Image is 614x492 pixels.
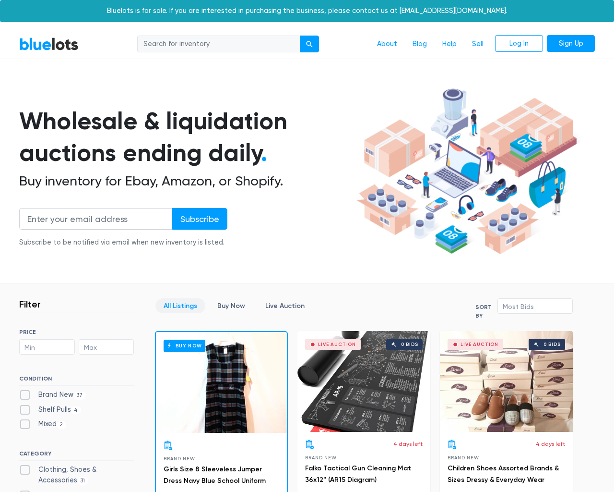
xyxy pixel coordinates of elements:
div: Subscribe to be notified via email when new inventory is listed. [19,237,227,248]
label: Sort By [475,303,494,320]
span: Brand New [164,456,195,461]
h6: Buy Now [164,340,205,352]
a: Buy Now [209,298,253,313]
input: Subscribe [172,208,227,230]
span: 31 [77,477,88,485]
svg: This lot includes an itemized inventory manifest. [305,440,315,449]
span: 37 [73,392,86,399]
div: 0 bids [543,342,561,347]
a: Live Auction [257,298,313,313]
a: Blog [405,35,435,53]
div: Live Auction [460,342,498,347]
p: 4 days left [393,440,423,448]
a: Buy Now [156,332,287,433]
label: Brand New [19,390,86,400]
h6: CONDITION [19,375,134,386]
input: Enter your email address [19,208,173,230]
h6: PRICE [19,329,134,335]
a: Live Auction 0 bids [440,331,573,432]
label: Shelf Pulls [19,405,81,415]
h6: CATEGORY [19,450,134,461]
span: Brand New [448,455,479,460]
span: 2 [57,421,66,429]
img: hero-ee84e7d0318cb26816c560f6b4441b76977f77a177738b4e94f68c95b2b83dbb.png [353,84,580,259]
svg: This lot includes an itemized inventory manifest. [448,440,457,449]
p: 4 days left [536,440,565,448]
a: BlueLots [19,37,79,51]
label: Mixed [19,419,66,430]
h3: Filter [19,298,41,310]
h1: Wholesale & liquidation auctions ending daily [19,105,353,169]
label: Clothing, Shoes & Accessories [19,465,134,485]
a: Sign Up [547,35,595,52]
a: All Listings [155,298,205,313]
a: Sell [464,35,491,53]
input: Search for inventory [137,36,300,53]
span: . [261,138,267,167]
span: 4 [71,406,81,414]
a: Live Auction 0 bids [297,331,430,432]
a: Children Shoes Assorted Brands & Sizes Dressy & Everyday Wear [448,464,559,484]
a: Help [435,35,464,53]
div: 0 bids [401,342,418,347]
h2: Buy inventory for Ebay, Amazon, or Shopify. [19,173,353,189]
svg: This lot includes an itemized inventory manifest. [164,441,173,450]
a: About [369,35,405,53]
a: Falko Tactical Gun Cleaning Mat 36x12'' (AR15 Diagram) [305,464,411,484]
span: Brand New [305,455,336,460]
a: Log In [495,35,543,52]
a: Girls Size 8 Sleeveless Jumper Dress Navy Blue School Uniform [164,465,266,485]
div: Live Auction [318,342,356,347]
